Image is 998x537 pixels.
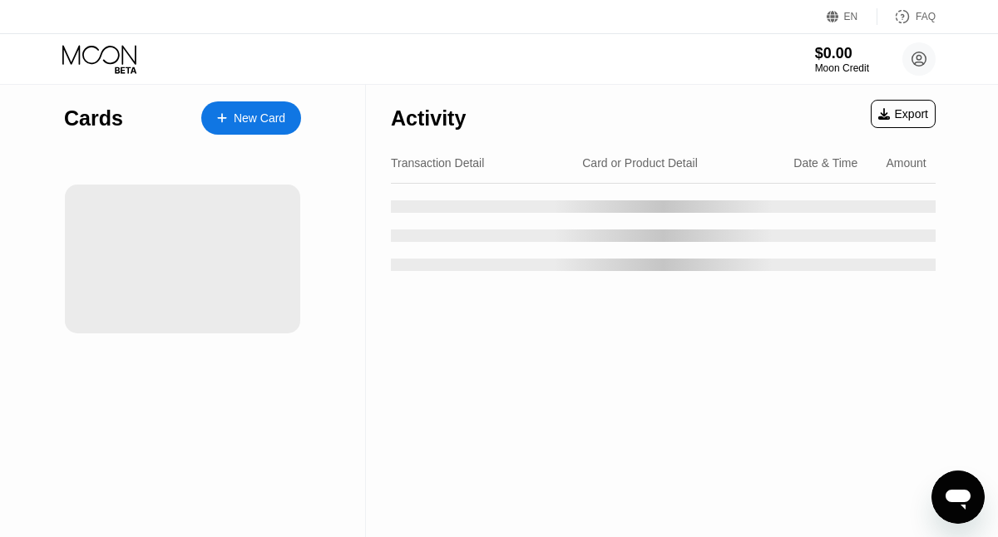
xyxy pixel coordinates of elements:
[391,156,484,170] div: Transaction Detail
[916,11,936,22] div: FAQ
[878,107,928,121] div: Export
[887,156,926,170] div: Amount
[391,106,466,131] div: Activity
[582,156,698,170] div: Card or Product Detail
[844,11,858,22] div: EN
[931,470,985,524] iframe: Button to launch messaging window
[201,101,301,135] div: New Card
[793,156,857,170] div: Date & Time
[815,62,869,74] div: Moon Credit
[877,8,936,25] div: FAQ
[64,106,123,131] div: Cards
[234,111,285,126] div: New Card
[815,45,869,62] div: $0.00
[871,100,936,128] div: Export
[815,45,869,74] div: $0.00Moon Credit
[827,8,877,25] div: EN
